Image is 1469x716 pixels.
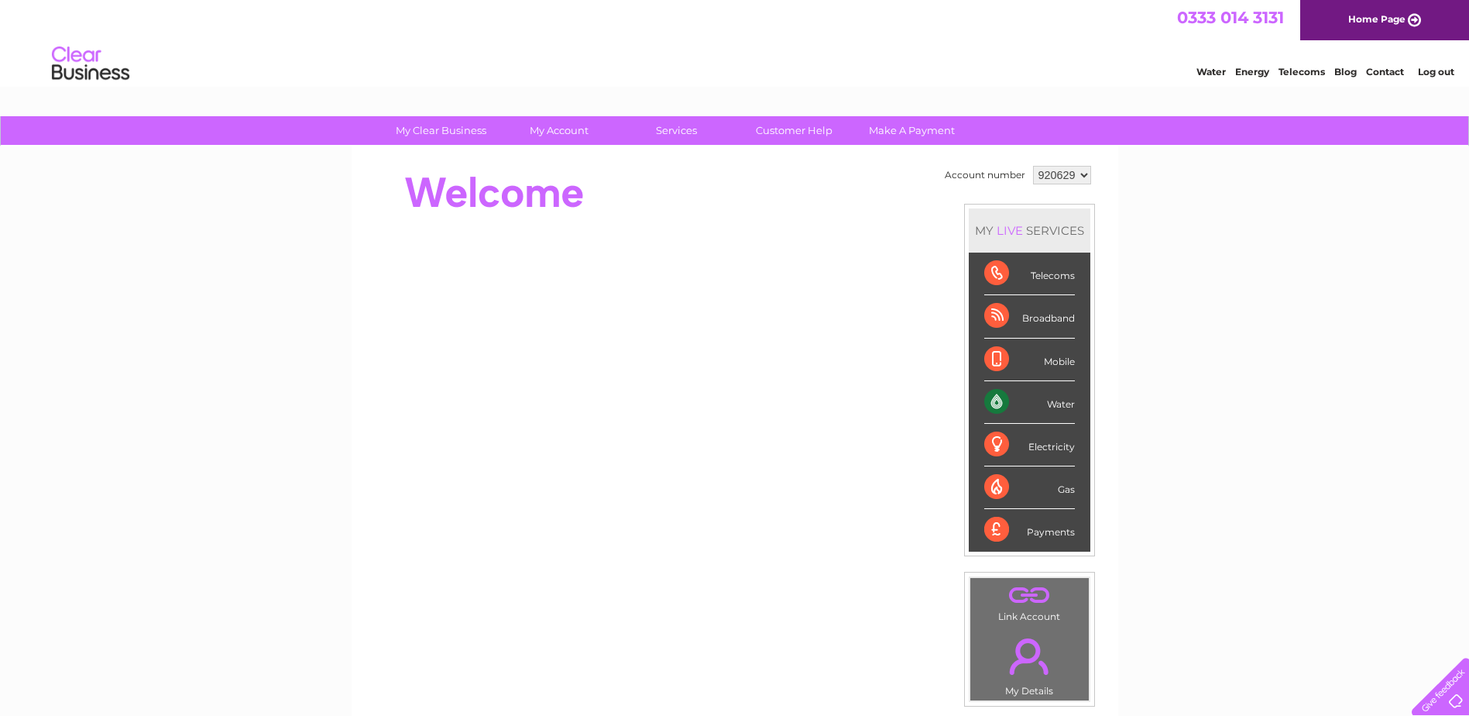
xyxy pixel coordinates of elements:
a: Water [1196,66,1226,77]
a: 0333 014 3131 [1177,8,1284,27]
a: . [974,582,1085,609]
div: Broadband [984,295,1075,338]
div: Clear Business is a trading name of Verastar Limited (registered in [GEOGRAPHIC_DATA] No. 3667643... [369,9,1101,75]
td: My Details [970,625,1090,701]
a: Customer Help [730,116,858,145]
div: Telecoms [984,253,1075,295]
div: Mobile [984,339,1075,381]
div: Electricity [984,424,1075,466]
a: My Clear Business [377,116,505,145]
div: MY SERVICES [969,208,1090,253]
div: Water [984,381,1075,424]
a: Log out [1418,66,1454,77]
img: logo.png [51,40,130,88]
a: Contact [1366,66,1404,77]
a: Telecoms [1279,66,1325,77]
a: . [974,629,1085,683]
a: Make A Payment [848,116,976,145]
a: Services [613,116,740,145]
td: Link Account [970,577,1090,626]
div: Payments [984,509,1075,551]
a: Energy [1235,66,1269,77]
a: My Account [495,116,623,145]
a: Blog [1334,66,1357,77]
div: LIVE [994,223,1026,238]
div: Gas [984,466,1075,509]
td: Account number [941,162,1029,188]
